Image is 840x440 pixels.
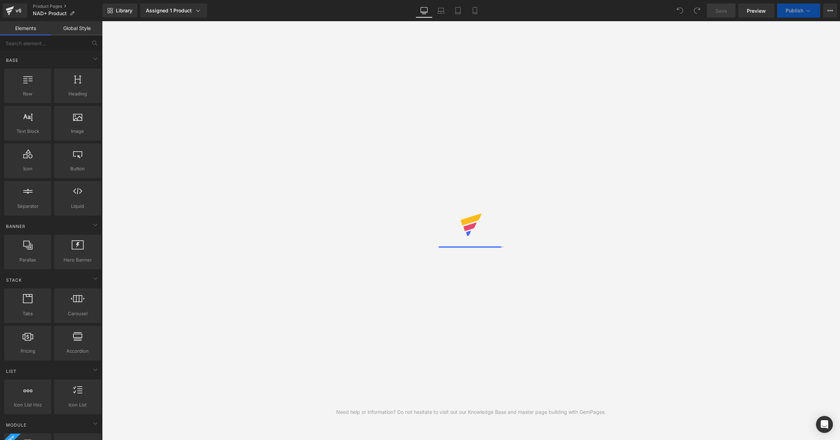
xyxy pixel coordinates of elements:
[416,4,433,18] a: Desktop
[14,6,23,15] div: v6
[56,401,99,409] span: Icon List
[449,4,466,18] a: Tablet
[6,203,49,210] span: Separator
[56,310,99,317] span: Carousel
[102,4,137,18] a: New Library
[33,11,67,16] span: NAD+ Product
[747,7,766,14] span: Preview
[5,57,19,64] span: Base
[466,4,483,18] a: Mobile
[6,90,49,98] span: Row
[6,310,49,317] span: Tabs
[433,4,449,18] a: Laptop
[715,7,727,14] span: Save
[777,4,820,18] button: Publish
[56,256,99,264] span: Hero Banner
[33,4,102,9] a: Product Pages
[336,408,606,416] div: Need help or information? Do not hesitate to visit out our Knowledge Base and master page buildin...
[146,7,202,14] div: Assigned 1 Product
[738,4,774,18] a: Preview
[5,223,26,230] span: Banner
[56,165,99,172] span: Button
[56,90,99,98] span: Heading
[6,256,49,264] span: Parallax
[6,165,49,172] span: Icon
[51,21,102,35] a: Global Style
[6,347,49,355] span: Pricing
[6,128,49,135] span: Text Block
[56,203,99,210] span: Liquid
[6,401,49,409] span: Icon List Hoz
[116,7,132,14] span: Library
[786,8,803,13] span: Publish
[56,347,99,355] span: Accordion
[673,4,687,18] button: Undo
[5,368,17,375] span: List
[690,4,704,18] button: Redo
[56,128,99,135] span: Image
[816,416,833,433] div: Open Intercom Messenger
[5,277,23,283] span: Stack
[5,422,27,428] span: Module
[3,4,27,18] a: v6
[823,4,837,18] button: More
